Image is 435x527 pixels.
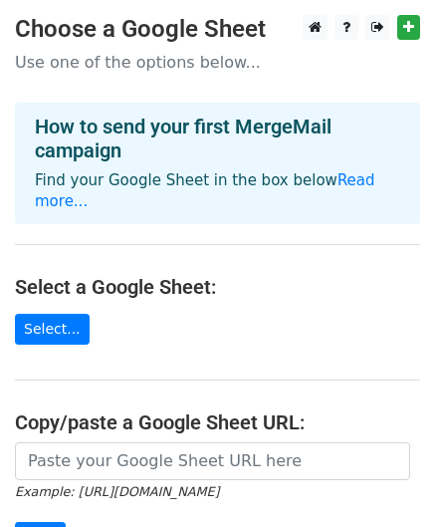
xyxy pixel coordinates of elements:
[15,275,420,299] h4: Select a Google Sheet:
[15,410,420,434] h4: Copy/paste a Google Sheet URL:
[15,314,90,345] a: Select...
[35,171,375,210] a: Read more...
[15,484,219,499] small: Example: [URL][DOMAIN_NAME]
[15,15,420,44] h3: Choose a Google Sheet
[335,431,435,527] iframe: Chat Widget
[15,52,420,73] p: Use one of the options below...
[35,115,400,162] h4: How to send your first MergeMail campaign
[35,170,400,212] p: Find your Google Sheet in the box below
[15,442,410,480] input: Paste your Google Sheet URL here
